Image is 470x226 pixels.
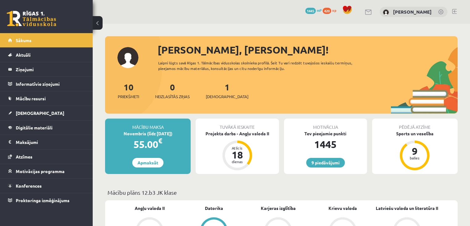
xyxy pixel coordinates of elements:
a: Konferences [8,179,85,193]
a: Atzīmes [8,150,85,164]
a: Digitālie materiāli [8,120,85,135]
a: Latviešu valoda un literatūra II [376,205,438,211]
a: Proktoringa izmēģinājums [8,193,85,207]
a: [DEMOGRAPHIC_DATA] [8,106,85,120]
span: mP [317,8,322,13]
legend: Ziņojumi [16,62,85,76]
a: Datorika [205,205,223,211]
a: 0Neizlasītās ziņas [155,81,190,100]
span: 1445 [305,8,316,14]
a: [PERSON_NAME] [393,9,432,15]
span: 420 [323,8,331,14]
div: Projekta darbs - Angļu valoda II [196,130,279,137]
div: dienas [228,160,247,163]
span: Priekšmeti [118,93,139,100]
span: Proktoringa izmēģinājums [16,198,70,203]
a: 1[DEMOGRAPHIC_DATA] [206,81,248,100]
div: 1445 [284,137,367,152]
span: Sākums [16,37,32,43]
span: Konferences [16,183,42,189]
div: Tuvākā ieskaite [196,119,279,130]
div: [PERSON_NAME], [PERSON_NAME]! [158,42,458,57]
span: Aktuāli [16,52,31,58]
a: Sākums [8,33,85,47]
div: Pēdējā atzīme [372,119,458,130]
div: Novembris (līdz [DATE]) [105,130,191,137]
div: 55.00 [105,137,191,152]
legend: Informatīvie ziņojumi [16,77,85,91]
a: Informatīvie ziņojumi [8,77,85,91]
div: Tev pieejamie punkti [284,130,367,137]
span: Digitālie materiāli [16,125,53,130]
a: 10Priekšmeti [118,81,139,100]
a: 1445 mP [305,8,322,13]
span: xp [332,8,336,13]
a: Angļu valoda II [135,205,165,211]
p: Mācību plāns 12.b3 JK klase [108,188,455,197]
a: Ziņojumi [8,62,85,76]
a: 420 xp [323,8,339,13]
span: Neizlasītās ziņas [155,93,190,100]
div: Laipni lūgts savā Rīgas 1. Tālmācības vidusskolas skolnieka profilā. Šeit Tu vari redzēt tuvojošo... [158,60,370,71]
div: Mācību maksa [105,119,191,130]
a: Projekta darbs - Angļu valoda II Atlicis 18 dienas [196,130,279,171]
span: Atzīmes [16,154,32,159]
div: Sports un veselība [372,130,458,137]
a: Krievu valoda [328,205,357,211]
a: Karjeras izglītība [261,205,296,211]
span: Mācību resursi [16,96,46,101]
a: Mācību resursi [8,91,85,106]
div: 18 [228,150,247,160]
div: balles [405,156,424,160]
a: Motivācijas programma [8,164,85,178]
span: € [158,136,162,145]
div: 9 [405,146,424,156]
img: Alise Pukalova [383,9,389,15]
legend: Maksājumi [16,135,85,149]
a: 9 piedāvājumi [306,158,345,167]
a: Aktuāli [8,48,85,62]
span: Motivācijas programma [16,168,65,174]
span: [DEMOGRAPHIC_DATA] [16,110,64,116]
a: Apmaksāt [132,158,163,167]
div: Motivācija [284,119,367,130]
div: Atlicis [228,146,247,150]
a: Sports un veselība 9 balles [372,130,458,171]
span: [DEMOGRAPHIC_DATA] [206,93,248,100]
a: Maksājumi [8,135,85,149]
a: Rīgas 1. Tālmācības vidusskola [7,11,56,26]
